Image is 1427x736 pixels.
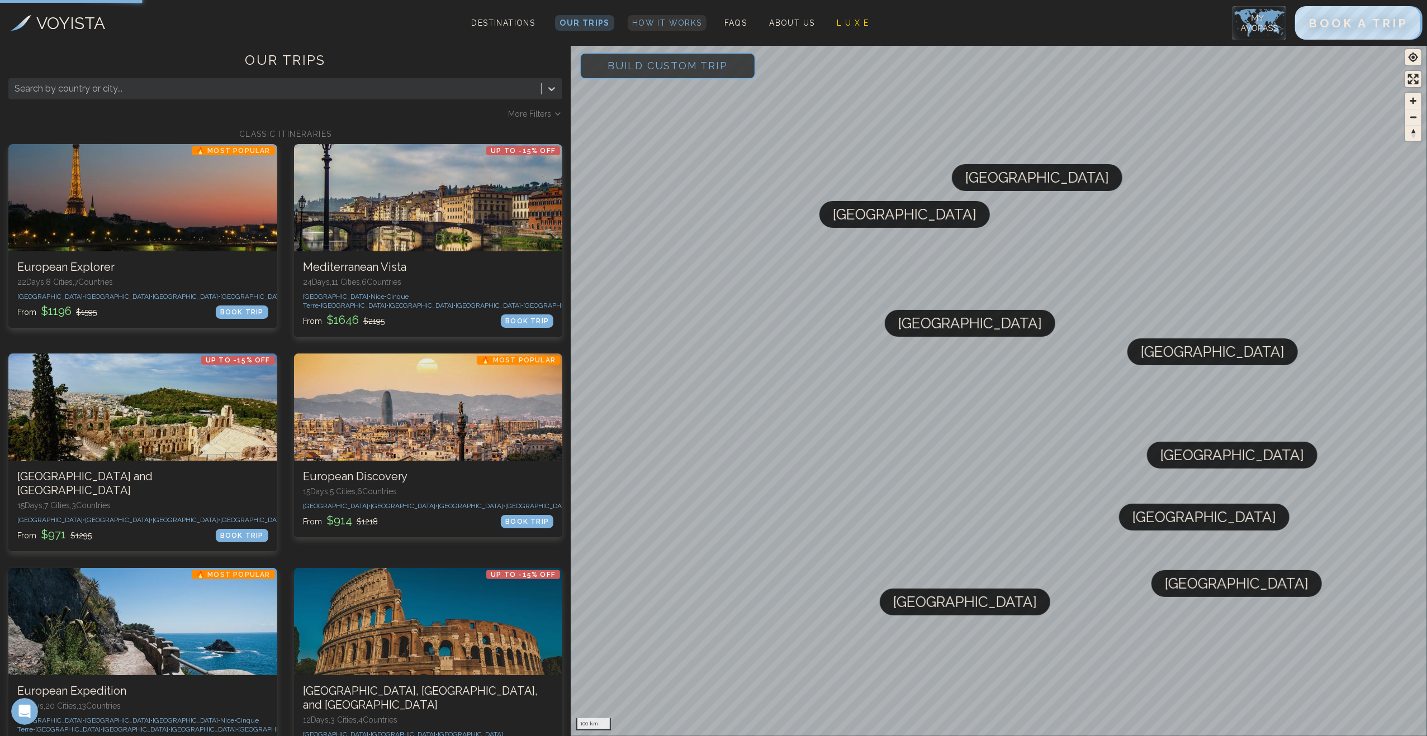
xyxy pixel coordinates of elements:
[17,527,92,542] p: From
[303,684,554,712] h3: [GEOGRAPHIC_DATA], [GEOGRAPHIC_DATA], and [GEOGRAPHIC_DATA]
[201,356,275,365] p: Up to -15% OFF
[837,18,869,27] span: L U X E
[17,293,85,300] span: [GEOGRAPHIC_DATA] •
[720,15,752,31] a: FAQs
[893,589,1037,615] span: [GEOGRAPHIC_DATA]
[456,302,524,309] span: [GEOGRAPHIC_DATA] •
[39,528,68,541] span: $ 971
[1232,6,1286,40] img: My Account
[324,514,354,527] span: $ 914
[220,716,236,724] span: Nice •
[303,312,385,328] p: From
[363,317,385,326] span: $ 2195
[85,716,153,724] span: [GEOGRAPHIC_DATA] •
[477,356,560,365] p: 🔥 Most Popular
[17,716,85,724] span: [GEOGRAPHIC_DATA] •
[357,517,378,526] span: $ 1218
[371,293,387,300] span: Nice •
[8,51,562,78] h1: OUR TRIPS
[294,353,563,537] a: European Discovery🔥 Most PopularEuropean Discovery15Days,5 Cities,6Countries[GEOGRAPHIC_DATA]•[GE...
[303,293,371,300] span: [GEOGRAPHIC_DATA] •
[560,18,610,27] span: Our Trips
[324,313,361,327] span: $ 1646
[628,15,707,31] a: How It Works
[303,714,554,725] p: 12 Days, 3 Cities, 4 Countr ies
[238,725,306,733] span: [GEOGRAPHIC_DATA] •
[1309,16,1409,30] span: BOOK A TRIP
[192,146,275,155] p: 🔥 Most Popular
[76,308,97,317] span: $ 1595
[580,52,756,79] button: Build Custom Trip
[17,700,268,711] p: 45 Days, 20 Cities, 13 Countr ies
[524,302,591,309] span: [GEOGRAPHIC_DATA] •
[1160,442,1304,469] span: [GEOGRAPHIC_DATA]
[216,305,268,319] div: BOOK TRIP
[303,470,554,484] h3: European Discovery
[11,15,31,31] img: Voyista Logo
[1295,6,1423,40] button: BOOK A TRIP
[769,18,814,27] span: About Us
[11,698,38,725] iframe: Intercom live chat
[8,144,277,328] a: European Explorer🔥 Most PopularEuropean Explorer22Days,8 Cities,7Countries[GEOGRAPHIC_DATA]•[GEOG...
[467,14,539,47] span: Destinations
[35,725,103,733] span: [GEOGRAPHIC_DATA] •
[39,304,74,318] span: $ 1196
[965,164,1109,191] span: [GEOGRAPHIC_DATA]
[17,276,268,288] p: 22 Days, 8 Cities, 7 Countr ies
[17,303,97,319] p: From
[1141,338,1284,365] span: [GEOGRAPHIC_DATA]
[508,108,551,120] span: More Filters
[17,500,268,511] p: 15 Days, 7 Cities, 3 Countr ies
[765,15,819,31] a: About Us
[321,302,388,309] span: [GEOGRAPHIC_DATA] •
[170,725,238,733] span: [GEOGRAPHIC_DATA] •
[85,516,153,524] span: [GEOGRAPHIC_DATA] •
[898,310,1042,337] span: [GEOGRAPHIC_DATA]
[220,516,288,524] span: [GEOGRAPHIC_DATA] •
[506,502,573,510] span: [GEOGRAPHIC_DATA] •
[303,260,554,274] h3: Mediterranean Vista
[8,128,562,140] h2: CLASSIC ITINERARIES
[724,18,747,27] span: FAQs
[17,516,85,524] span: [GEOGRAPHIC_DATA] •
[486,570,560,579] p: Up to -15% OFF
[590,42,746,89] span: Build Custom Trip
[294,144,563,337] a: Mediterranean VistaUp to -15% OFFMediterranean Vista24Days,11 Cities,6Countries[GEOGRAPHIC_DATA]•...
[1295,19,1423,30] a: BOOK A TRIP
[501,515,553,528] div: BOOK TRIP
[486,146,560,155] p: Up to -15% OFF
[833,15,874,31] a: L U X E
[17,684,268,698] h3: European Expedition
[303,486,554,497] p: 15 Days, 5 Cities, 6 Countr ies
[303,513,378,528] p: From
[555,15,614,31] a: Our Trips
[103,725,170,733] span: [GEOGRAPHIC_DATA] •
[216,529,268,542] div: BOOK TRIP
[501,314,553,328] div: BOOK TRIP
[833,201,976,228] span: [GEOGRAPHIC_DATA]
[1165,570,1309,597] span: [GEOGRAPHIC_DATA]
[192,570,275,579] p: 🔥 Most Popular
[388,302,456,309] span: [GEOGRAPHIC_DATA] •
[8,353,277,551] a: Italy and GreeceUp to -15% OFF[GEOGRAPHIC_DATA] and [GEOGRAPHIC_DATA]15Days,7 Cities,3Countries[G...
[17,470,268,498] h3: [GEOGRAPHIC_DATA] and [GEOGRAPHIC_DATA]
[303,502,371,510] span: [GEOGRAPHIC_DATA] •
[153,716,220,724] span: [GEOGRAPHIC_DATA] •
[576,718,611,730] div: 100 km
[37,11,106,36] h3: VOYISTA
[632,18,702,27] span: How It Works
[220,293,288,300] span: [GEOGRAPHIC_DATA] •
[371,502,438,510] span: [GEOGRAPHIC_DATA] •
[571,44,1427,736] canvas: Map
[17,260,268,274] h3: European Explorer
[153,293,220,300] span: [GEOGRAPHIC_DATA] •
[11,11,106,36] a: VOYISTA
[1132,504,1276,531] span: [GEOGRAPHIC_DATA]
[303,276,554,288] p: 24 Days, 11 Cities, 6 Countr ies
[70,531,92,540] span: $ 1295
[153,516,220,524] span: [GEOGRAPHIC_DATA] •
[438,502,506,510] span: [GEOGRAPHIC_DATA] •
[85,293,153,300] span: [GEOGRAPHIC_DATA] •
